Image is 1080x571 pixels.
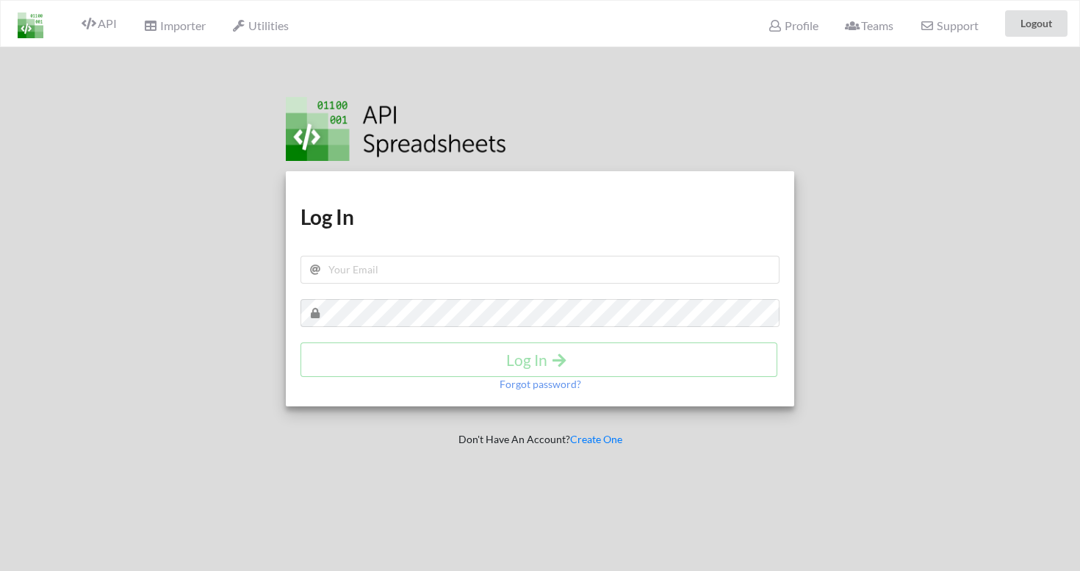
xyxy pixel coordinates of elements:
img: Logo.png [286,97,506,161]
span: Teams [845,18,893,32]
input: Your Email [300,256,780,284]
span: Support [920,20,978,32]
h1: Log In [300,204,780,230]
p: Don't Have An Account? [276,432,804,447]
p: Forgot password? [500,377,581,392]
span: Utilities [232,18,289,32]
span: Importer [143,18,205,32]
span: Profile [768,18,818,32]
span: API [82,16,117,30]
button: Logout [1005,10,1068,37]
img: LogoIcon.png [18,12,43,38]
a: Create One [570,433,622,445]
